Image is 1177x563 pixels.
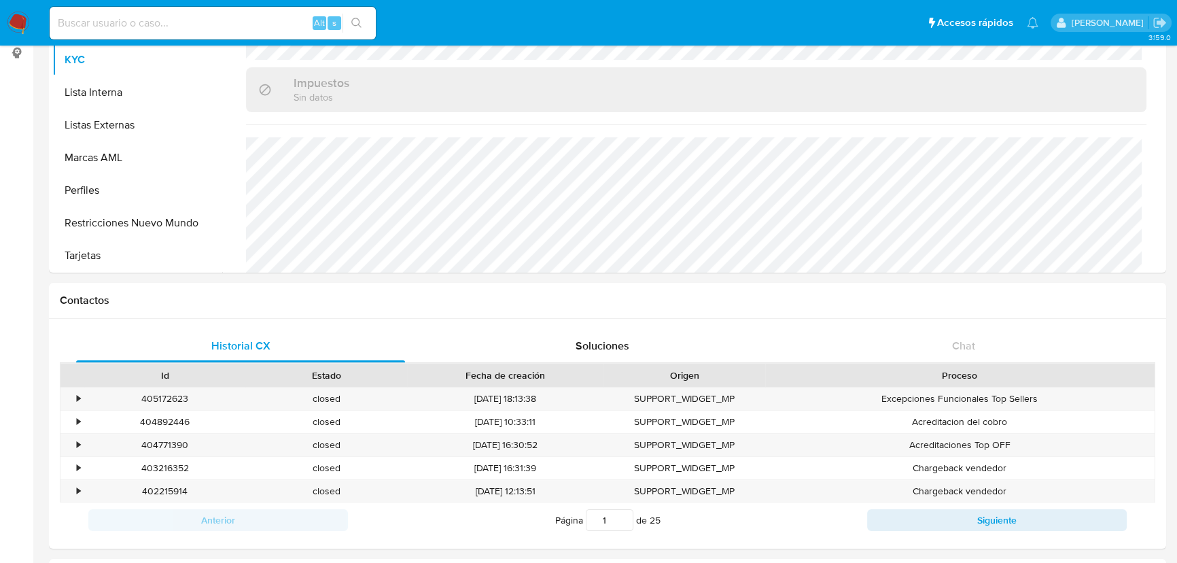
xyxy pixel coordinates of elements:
[88,509,348,531] button: Anterior
[52,76,222,109] button: Lista Interna
[407,434,604,456] div: [DATE] 16:30:52
[77,415,80,428] div: •
[50,14,376,32] input: Buscar usuario o caso...
[775,369,1145,382] div: Proceso
[294,75,349,90] h3: Impuestos
[52,207,222,239] button: Restricciones Nuevo Mundo
[603,388,765,410] div: SUPPORT_WIDGET_MP
[603,480,765,502] div: SUPPORT_WIDGET_MP
[613,369,755,382] div: Origen
[1153,16,1167,30] a: Salir
[603,411,765,433] div: SUPPORT_WIDGET_MP
[407,411,604,433] div: [DATE] 10:33:11
[211,338,270,354] span: Historial CX
[52,239,222,272] button: Tarjetas
[407,457,604,479] div: [DATE] 16:31:39
[60,294,1155,307] h1: Contactos
[52,109,222,141] button: Listas Externas
[245,457,406,479] div: closed
[52,141,222,174] button: Marcas AML
[332,16,336,29] span: s
[342,14,370,33] button: search-icon
[1027,17,1038,29] a: Notificaciones
[84,388,245,410] div: 405172623
[575,338,629,354] span: Soluciones
[77,462,80,475] div: •
[867,509,1127,531] button: Siguiente
[1148,32,1170,43] span: 3.159.0
[84,411,245,433] div: 404892446
[245,411,406,433] div: closed
[246,67,1146,112] div: ImpuestosSin datos
[255,369,397,382] div: Estado
[765,411,1155,433] div: Acreditacion del cobro
[765,457,1155,479] div: Chargeback vendedor
[603,457,765,479] div: SUPPORT_WIDGET_MP
[555,509,661,531] span: Página de
[937,16,1013,30] span: Accesos rápidos
[952,338,975,354] span: Chat
[603,434,765,456] div: SUPPORT_WIDGET_MP
[765,480,1155,502] div: Chargeback vendedor
[407,480,604,502] div: [DATE] 12:13:51
[765,434,1155,456] div: Acreditaciones Top OFF
[417,369,595,382] div: Fecha de creación
[84,480,245,502] div: 402215914
[245,434,406,456] div: closed
[84,434,245,456] div: 404771390
[77,392,80,405] div: •
[650,513,661,527] span: 25
[245,388,406,410] div: closed
[314,16,325,29] span: Alt
[1071,16,1148,29] p: leonardo.alvarezortiz@mercadolibre.com.co
[765,388,1155,410] div: Excepciones Funcionales Top Sellers
[94,369,236,382] div: Id
[52,174,222,207] button: Perfiles
[77,485,80,498] div: •
[84,457,245,479] div: 403216352
[407,388,604,410] div: [DATE] 18:13:38
[52,44,222,76] button: KYC
[77,439,80,451] div: •
[245,480,406,502] div: closed
[294,90,349,103] p: Sin datos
